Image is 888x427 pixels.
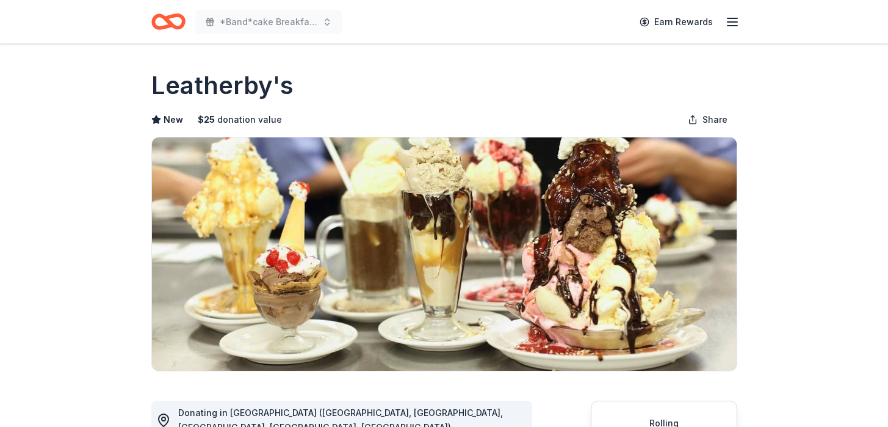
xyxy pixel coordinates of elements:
a: Home [151,7,186,36]
button: Share [678,108,737,132]
span: New [164,112,183,127]
img: Image for Leatherby's [152,137,737,371]
span: donation value [217,112,282,127]
span: *Band*cake Breakfast! [220,15,317,29]
button: *Band*cake Breakfast! [195,10,342,34]
a: Earn Rewards [632,11,720,33]
h1: Leatherby's [151,68,294,103]
span: Share [702,112,727,127]
span: $ 25 [198,112,215,127]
